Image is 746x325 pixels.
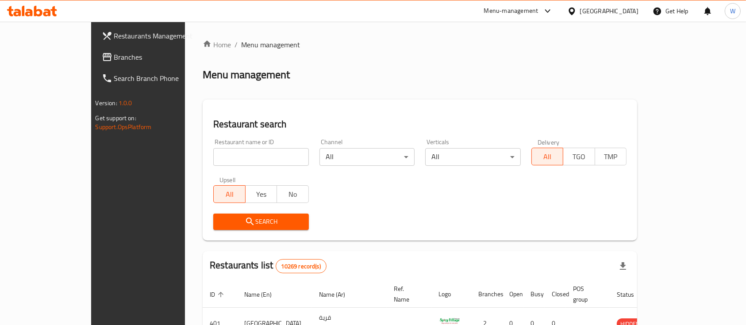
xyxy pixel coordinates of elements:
[431,281,471,308] th: Logo
[95,25,216,46] a: Restaurants Management
[213,214,309,230] button: Search
[235,39,238,50] li: /
[213,148,309,166] input: Search for restaurant name or ID..
[276,262,326,271] span: 10269 record(s)
[277,185,309,203] button: No
[276,259,327,273] div: Total records count
[394,283,421,305] span: Ref. Name
[538,139,560,145] label: Delivery
[730,6,735,16] span: W
[213,118,627,131] h2: Restaurant search
[114,52,209,62] span: Branches
[96,121,152,133] a: Support.OpsPlatform
[96,97,117,109] span: Version:
[217,188,242,201] span: All
[471,281,502,308] th: Branches
[523,281,545,308] th: Busy
[535,150,560,163] span: All
[531,148,564,165] button: All
[210,259,327,273] h2: Restaurants list
[580,6,638,16] div: [GEOGRAPHIC_DATA]
[96,112,136,124] span: Get support on:
[114,73,209,84] span: Search Branch Phone
[95,46,216,68] a: Branches
[595,148,627,165] button: TMP
[203,39,637,50] nav: breadcrumb
[425,148,521,166] div: All
[114,31,209,41] span: Restaurants Management
[203,68,290,82] h2: Menu management
[244,289,283,300] span: Name (En)
[213,185,246,203] button: All
[203,39,231,50] a: Home
[245,185,277,203] button: Yes
[241,39,300,50] span: Menu management
[281,188,305,201] span: No
[95,68,216,89] a: Search Branch Phone
[617,289,646,300] span: Status
[219,176,236,183] label: Upsell
[210,289,227,300] span: ID
[249,188,274,201] span: Yes
[612,256,634,277] div: Export file
[502,281,523,308] th: Open
[545,281,566,308] th: Closed
[319,148,415,166] div: All
[119,97,132,109] span: 1.0.0
[563,148,595,165] button: TGO
[484,6,538,16] div: Menu-management
[220,216,302,227] span: Search
[599,150,623,163] span: TMP
[573,283,599,305] span: POS group
[567,150,592,163] span: TGO
[319,289,357,300] span: Name (Ar)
